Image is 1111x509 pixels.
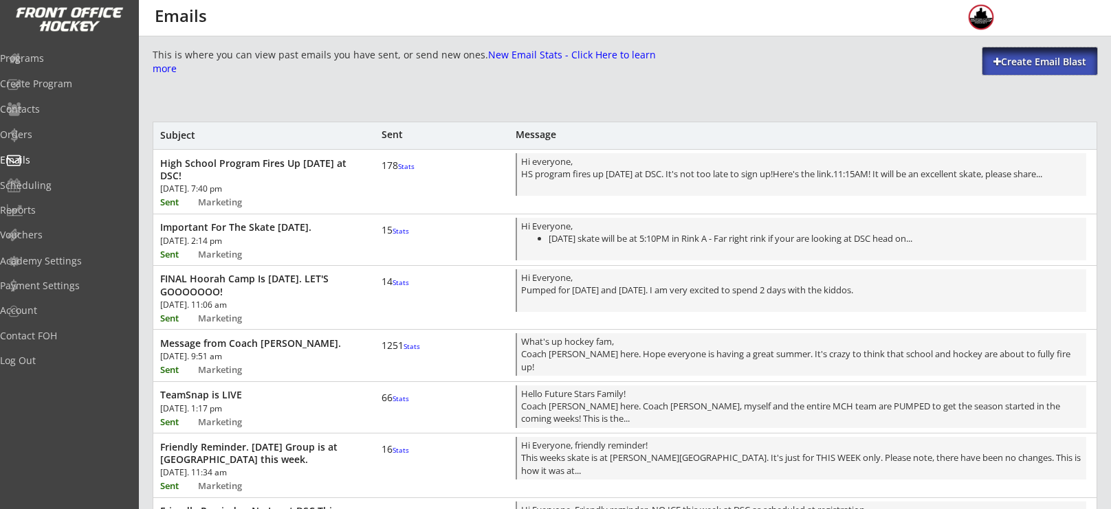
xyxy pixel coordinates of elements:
[398,161,415,171] font: Stats
[393,394,409,403] font: Stats
[521,387,1082,428] div: Hello Future Stars Family! Coach [PERSON_NAME] here. Coach [PERSON_NAME], myself and the entire M...
[521,439,1082,479] div: Hi Everyone, friendly reminder! This weeks skate is at [PERSON_NAME][GEOGRAPHIC_DATA]. It's just ...
[382,339,423,352] div: 1251
[382,130,423,139] div: Sent
[393,226,409,236] font: Stats
[160,352,316,361] div: [DATE]. 9:51 am
[198,418,264,427] div: Marketing
[160,418,196,427] div: Sent
[160,468,316,477] div: [DATE]. 11:34 am
[160,157,348,182] div: High School Program Fires Up [DATE] at DSC!
[404,341,420,351] font: Stats
[982,55,1097,69] div: Create Email Blast
[521,271,1082,312] div: Hi Everyone, Pumped for [DATE] and [DATE]. I am very excited to spend 2 days with the kiddos.
[160,365,196,374] div: Sent
[160,441,348,466] div: Friendly Reminder. [DATE] Group is at [GEOGRAPHIC_DATA] this week.
[160,482,196,490] div: Sent
[521,220,1082,260] div: Hi Everyone,
[198,314,264,323] div: Marketing
[198,250,264,259] div: Marketing
[382,443,423,455] div: 16
[160,337,348,350] div: Message from Coach [PERSON_NAME].
[160,301,316,309] div: [DATE]. 11:06 am
[516,130,800,139] div: Message
[160,389,348,401] div: TeamSnap is LIVE
[160,221,348,234] div: Important For The Skate [DATE].
[153,48,659,75] font: New Email Stats - Click Here to learn more
[160,237,316,245] div: [DATE]. 2:14 pm
[160,405,316,413] div: [DATE]. 1:17 pm
[160,314,196,323] div: Sent
[382,275,423,288] div: 14
[393,278,409,287] font: Stats
[198,198,264,207] div: Marketing
[549,232,1082,245] li: [DATE] skate will be at 5:10PM in Rink A - Far right rink if your are looking at DSC head on...
[160,131,349,140] div: Subject
[382,159,423,172] div: 178
[382,224,423,236] div: 15
[153,48,656,75] div: This is where you can view past emails you have sent, or send new ones.
[393,445,409,455] font: Stats
[521,155,1082,196] div: Hi everyone, HS program fires up [DATE] at DSC. It's not too late to sign up! 11:15AM! It will be...
[160,273,348,297] div: FINAL Hoorah Camp Is [DATE]. LET'S GOOOOOOO!
[382,392,423,404] div: 66
[198,482,264,490] div: Marketing
[160,198,196,207] div: Sent
[198,365,264,374] div: Marketing
[160,250,196,259] div: Sent
[521,335,1082,376] div: What's up hockey fam, Coach [PERSON_NAME] here. Hope everyone is having a great summer. It's craz...
[773,168,833,180] a: Here's the link.
[160,185,316,193] div: [DATE]. 7:40 pm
